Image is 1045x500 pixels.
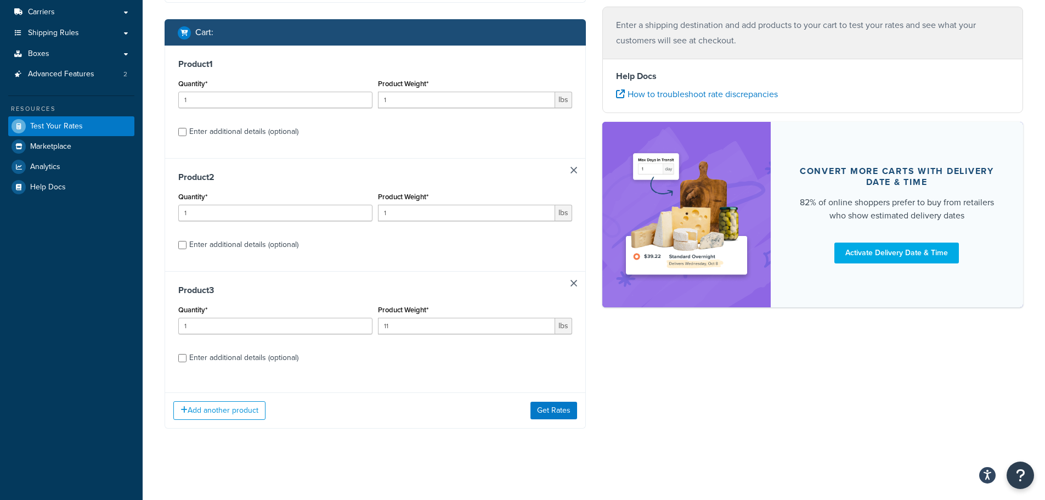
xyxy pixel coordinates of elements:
[178,306,207,314] label: Quantity*
[28,8,55,17] span: Carriers
[378,205,555,221] input: 0.00
[30,142,71,151] span: Marketplace
[178,205,372,221] input: 0.0
[616,88,778,100] a: How to troubleshoot rate discrepancies
[378,80,428,88] label: Product Weight*
[178,193,207,201] label: Quantity*
[378,306,428,314] label: Product Weight*
[178,92,372,108] input: 0.0
[378,92,555,108] input: 0.00
[178,59,572,70] h3: Product 1
[30,183,66,192] span: Help Docs
[28,70,94,79] span: Advanced Features
[8,23,134,43] a: Shipping Rules
[8,64,134,85] li: Advanced Features
[555,318,572,334] span: lbs
[178,172,572,183] h3: Product 2
[570,167,577,173] a: Remove Item
[178,318,372,334] input: 0.0
[178,241,187,249] input: Enter additional details (optional)
[378,193,428,201] label: Product Weight*
[797,166,997,188] div: Convert more carts with delivery date & time
[8,177,134,197] a: Help Docs
[616,70,1010,83] h4: Help Docs
[619,138,754,291] img: feature-image-ddt-36eae7f7280da8017bfb280eaccd9c446f90b1fe08728e4019434db127062ab4.png
[178,285,572,296] h3: Product 3
[8,2,134,23] a: Carriers
[30,162,60,172] span: Analytics
[178,354,187,362] input: Enter additional details (optional)
[570,280,577,286] a: Remove Item
[797,196,997,222] div: 82% of online shoppers prefer to buy from retailers who show estimated delivery dates
[616,18,1010,48] p: Enter a shipping destination and add products to your cart to test your rates and see what your c...
[8,157,134,177] a: Analytics
[378,318,555,334] input: 0.00
[30,122,83,131] span: Test Your Rates
[189,350,298,366] div: Enter additional details (optional)
[178,80,207,88] label: Quantity*
[8,44,134,64] a: Boxes
[555,205,572,221] span: lbs
[178,128,187,136] input: Enter additional details (optional)
[123,70,127,79] span: 2
[8,64,134,85] a: Advanced Features2
[189,124,298,139] div: Enter additional details (optional)
[8,137,134,156] a: Marketplace
[530,402,577,419] button: Get Rates
[8,116,134,136] a: Test Your Rates
[28,49,49,59] span: Boxes
[189,237,298,252] div: Enter additional details (optional)
[28,29,79,38] span: Shipping Rules
[8,104,134,114] div: Resources
[1007,462,1034,489] button: Open Resource Center
[195,27,213,37] h2: Cart :
[555,92,572,108] span: lbs
[834,243,959,263] a: Activate Delivery Date & Time
[173,401,266,420] button: Add another product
